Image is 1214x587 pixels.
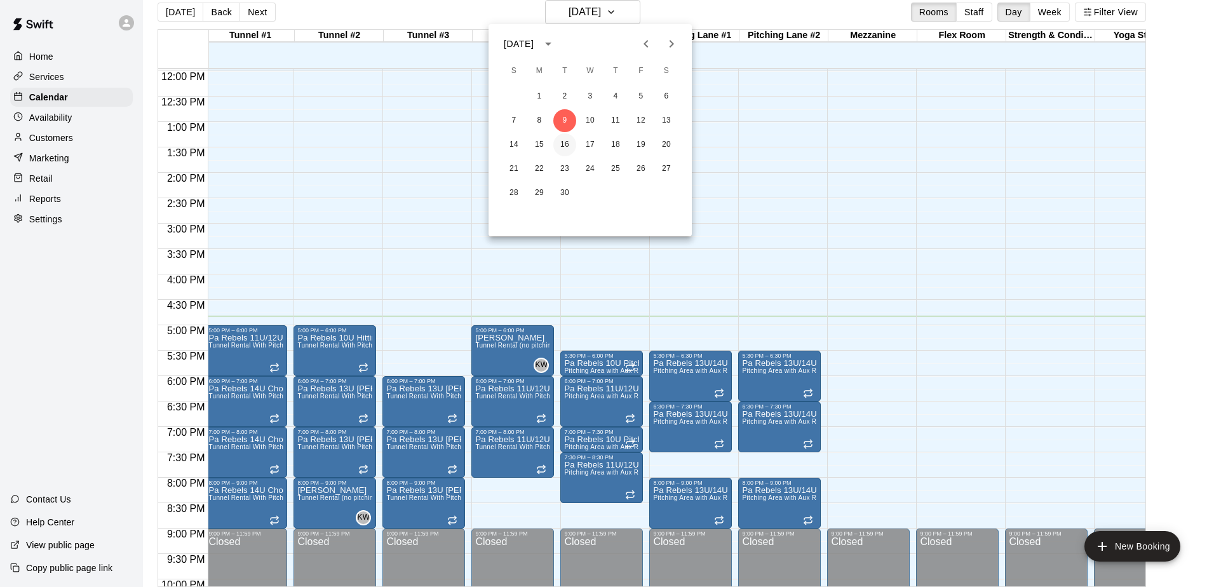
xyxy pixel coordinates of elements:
[553,109,576,132] button: 9
[502,182,525,205] button: 28
[537,33,559,55] button: calendar view is open, switch to year view
[502,58,525,84] span: Sunday
[579,158,602,180] button: 24
[502,158,525,180] button: 21
[579,109,602,132] button: 10
[553,182,576,205] button: 30
[528,85,551,108] button: 1
[604,109,627,132] button: 11
[504,37,534,51] div: [DATE]
[553,133,576,156] button: 16
[604,133,627,156] button: 18
[630,109,652,132] button: 12
[528,182,551,205] button: 29
[553,158,576,180] button: 23
[579,58,602,84] span: Wednesday
[553,85,576,108] button: 2
[633,31,659,57] button: Previous month
[502,133,525,156] button: 14
[502,109,525,132] button: 7
[630,158,652,180] button: 26
[630,85,652,108] button: 5
[659,31,684,57] button: Next month
[553,58,576,84] span: Tuesday
[579,85,602,108] button: 3
[604,85,627,108] button: 4
[604,158,627,180] button: 25
[655,109,678,132] button: 13
[630,58,652,84] span: Friday
[604,58,627,84] span: Thursday
[655,133,678,156] button: 20
[528,109,551,132] button: 8
[579,133,602,156] button: 17
[630,133,652,156] button: 19
[528,158,551,180] button: 22
[655,85,678,108] button: 6
[528,58,551,84] span: Monday
[655,158,678,180] button: 27
[655,58,678,84] span: Saturday
[528,133,551,156] button: 15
